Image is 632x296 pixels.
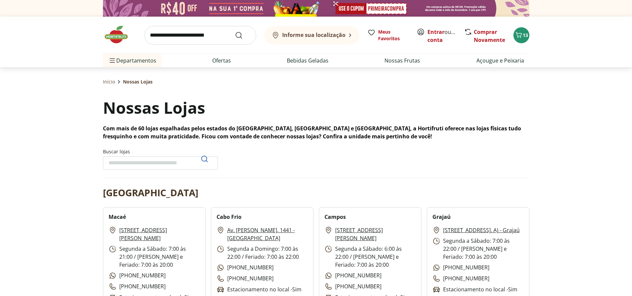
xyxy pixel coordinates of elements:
button: Submit Search [235,31,251,39]
p: Segunda a Sábado: 6:00 às 22:00 / [PERSON_NAME] e Feriado: 7:00 às 20:00 [324,245,416,269]
p: [PHONE_NUMBER] [217,274,274,283]
span: 13 [523,32,528,38]
a: [STREET_ADDRESS][PERSON_NAME] [119,226,200,242]
input: Buscar lojasPesquisar [103,156,218,170]
label: Buscar lojas [103,148,218,170]
p: [PHONE_NUMBER] [432,263,489,272]
p: Com mais de 60 lojas espalhadas pelos estados do [GEOGRAPHIC_DATA], [GEOGRAPHIC_DATA] e [GEOGRAPH... [103,124,529,140]
h2: [GEOGRAPHIC_DATA] [103,186,198,199]
h2: Cabo Frio [217,213,242,221]
p: [PHONE_NUMBER] [109,271,166,280]
p: [PHONE_NUMBER] [324,282,381,291]
input: search [144,26,256,45]
h2: Grajaú [432,213,451,221]
span: ou [427,28,457,44]
p: [PHONE_NUMBER] [432,274,489,283]
a: Av. [PERSON_NAME], 1441 - [GEOGRAPHIC_DATA] [227,226,308,242]
p: [PHONE_NUMBER] [324,271,381,280]
p: [PHONE_NUMBER] [109,282,166,291]
h2: Macaé [109,213,126,221]
h1: Nossas Lojas [103,96,205,119]
a: Açougue e Peixaria [476,57,524,65]
a: [STREET_ADDRESS][PERSON_NAME] [335,226,416,242]
a: Comprar Novamente [474,28,505,44]
a: Ofertas [212,57,231,65]
p: [PHONE_NUMBER] [217,263,274,272]
a: Meus Favoritos [367,29,409,42]
p: Segunda a Sábado: 7:00 às 22:00 / [PERSON_NAME] e Feriado: 7:00 às 20:00 [432,237,524,261]
a: Nossas Frutas [384,57,420,65]
a: Início [103,78,115,85]
a: Bebidas Geladas [287,57,328,65]
span: Departamentos [108,53,156,69]
p: Segunda a Sábado: 7:00 às 21:00 / [PERSON_NAME] e Feriado: 7:00 às 20:00 [109,245,200,269]
button: Menu [108,53,116,69]
a: Entrar [427,28,444,36]
button: Carrinho [513,27,529,43]
p: Estacionamento no local - Sim [432,285,517,294]
h2: Campos [324,213,346,221]
b: Informe sua localização [282,31,345,39]
span: Nossas Lojas [123,78,153,85]
button: Informe sua localização [264,26,359,45]
img: Hortifruti [103,25,136,45]
p: Estacionamento no local - Sim [217,285,302,294]
span: Meus Favoritos [378,29,409,42]
a: Criar conta [427,28,464,44]
button: Pesquisar [197,151,213,167]
a: [STREET_ADDRESS]. A) - Grajaú [443,226,520,234]
p: Segunda a Domingo: 7:00 às 22:00 / Feriado: 7:00 às 22:00 [217,245,308,261]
